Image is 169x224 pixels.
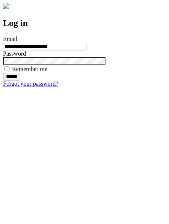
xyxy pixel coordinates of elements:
h2: Log in [3,18,166,28]
img: logo-4e3dc11c47720685a147b03b5a06dd966a58ff35d612b21f08c02c0306f2b779.png [3,3,9,9]
label: Remember me [12,66,47,72]
label: Password [3,50,26,57]
label: Email [3,36,17,42]
a: Forgot your password? [3,80,58,87]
